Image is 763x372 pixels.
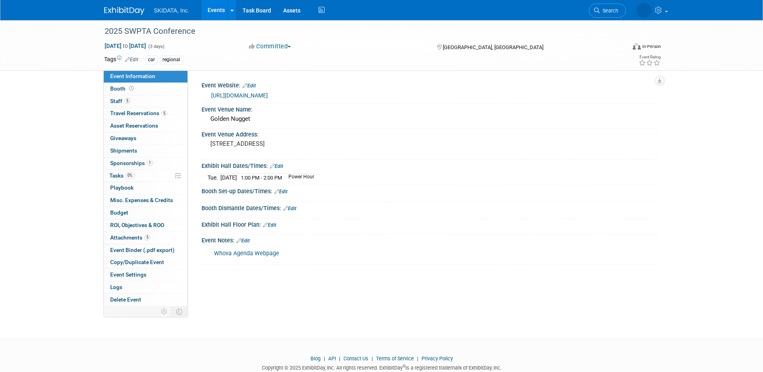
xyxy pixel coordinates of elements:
a: Edit [283,206,296,211]
a: Asset Reservations [104,120,187,132]
a: Event Binder (.pdf export) [104,244,187,256]
span: Sponsorships [110,160,153,166]
pre: [STREET_ADDRESS] [210,140,383,147]
div: Event Format [578,42,661,54]
div: Golden Nugget [208,113,653,125]
span: Travel Reservations [110,110,167,116]
a: Blog [311,355,321,362]
div: Event Website: [202,79,659,90]
a: Budget [104,207,187,219]
a: Terms of Service [376,355,414,362]
a: Edit [263,222,276,228]
span: ROI, Objectives & ROO [110,222,164,228]
div: In-Person [642,43,661,50]
a: Giveaways [104,132,187,145]
a: ROI, Objectives & ROO [104,219,187,231]
a: Whova Agenda Webpage [214,250,279,257]
span: Booth not reserved yet [128,85,135,91]
img: Format-Inperson.png [633,43,641,50]
img: Mary Beth McNair [636,3,652,18]
a: Edit [274,189,288,194]
div: Booth Set-up Dates/Times: [202,185,659,196]
span: Copy/Duplicate Event [110,259,164,265]
a: Playbook [104,182,187,194]
a: Tasks0% [104,170,187,182]
td: [DATE] [220,174,237,182]
span: [GEOGRAPHIC_DATA], [GEOGRAPHIC_DATA] [443,44,543,50]
a: Booth [104,83,187,95]
span: (3 days) [148,44,165,49]
span: 1:00 PM - 2:00 PM [241,175,282,181]
a: Logs [104,281,187,293]
a: Copy/Duplicate Event [104,256,187,269]
span: | [322,355,327,362]
td: Power Hour [284,174,314,182]
div: Booth Dismantle Dates/Times: [202,202,659,213]
span: Tasks [109,172,134,179]
div: Event Venue Name: [202,103,659,114]
button: Committed [246,42,294,51]
span: Booth [110,85,135,92]
span: Event Binder (.pdf export) [110,247,175,253]
a: Sponsorships1 [104,157,187,169]
div: Exhibit Hall Dates/Times: [202,160,659,170]
span: Event Information [110,73,155,79]
a: Attachments5 [104,232,187,244]
span: 5 [161,110,167,116]
span: Attachments [110,234,150,241]
span: 5 [124,98,130,104]
span: Playbook [110,184,134,191]
span: SKIDATA, Inc. [154,7,189,14]
a: API [328,355,336,362]
a: Travel Reservations5 [104,107,187,120]
img: ExhibitDay [104,7,144,15]
a: Privacy Policy [422,355,453,362]
div: 2025 SWPTA Conference [102,24,614,39]
div: regional [160,56,183,64]
sup: ® [403,364,405,368]
a: Shipments [104,145,187,157]
span: Asset Reservations [110,122,158,129]
td: Tags [104,55,138,64]
a: Edit [270,163,283,169]
span: Misc. Expenses & Credits [110,197,173,203]
td: Tue. [208,174,220,182]
span: Event Settings [110,271,146,278]
div: Event Notes: [202,234,659,245]
a: Edit [237,238,250,244]
span: | [370,355,375,362]
a: [URL][DOMAIN_NAME] [211,92,268,99]
span: 0% [125,172,134,178]
span: to [121,43,129,49]
span: [DATE] [DATE] [104,42,146,50]
a: Contact Us [343,355,368,362]
div: Exhibit Hall Floor Plan: [202,219,659,229]
a: Edit [125,57,138,62]
a: Event Information [104,70,187,83]
a: Staff5 [104,95,187,107]
a: Search [589,4,626,18]
span: | [415,355,420,362]
a: Event Settings [104,269,187,281]
span: 1 [147,160,153,166]
span: | [337,355,342,362]
td: Toggle Event Tabs [171,306,187,317]
div: Event Venue Address: [202,128,659,138]
span: Logs [110,284,122,290]
span: 5 [144,234,150,240]
span: Giveaways [110,135,136,141]
a: Edit [243,83,256,89]
span: Shipments [110,147,137,154]
span: Delete Event [110,296,141,303]
span: Budget [110,209,128,216]
span: Search [600,8,618,14]
span: Staff [110,98,130,104]
a: Misc. Expenses & Credits [104,194,187,207]
a: Delete Event [104,294,187,306]
td: Personalize Event Tab Strip [157,306,171,317]
div: car [146,56,157,64]
div: Event Rating [639,55,660,59]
